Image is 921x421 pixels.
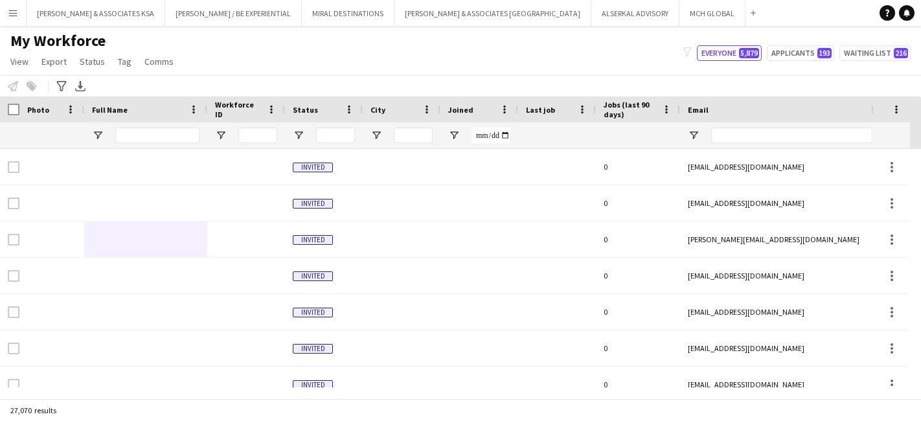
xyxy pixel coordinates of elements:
[591,1,679,26] button: ALSERKAL ADVISORY
[10,56,28,67] span: View
[215,100,262,119] span: Workforce ID
[448,105,473,115] span: Joined
[688,105,709,115] span: Email
[688,130,699,141] button: Open Filter Menu
[767,45,834,61] button: Applicants193
[215,130,227,141] button: Open Filter Menu
[817,48,832,58] span: 193
[238,128,277,143] input: Workforce ID Filter Input
[596,149,680,185] div: 0
[8,379,19,391] input: Row Selection is disabled for this row (unchecked)
[472,128,510,143] input: Joined Filter Input
[293,199,333,209] span: Invited
[596,222,680,257] div: 0
[293,235,333,245] span: Invited
[115,128,199,143] input: Full Name Filter Input
[8,270,19,282] input: Row Selection is disabled for this row (unchecked)
[894,48,908,58] span: 216
[394,1,591,26] button: [PERSON_NAME] & ASSOCIATES [GEOGRAPHIC_DATA]
[526,105,555,115] span: Last job
[596,258,680,293] div: 0
[165,1,302,26] button: [PERSON_NAME] / BE EXPERIENTIAL
[293,344,333,354] span: Invited
[92,130,104,141] button: Open Filter Menu
[80,56,105,67] span: Status
[370,130,382,141] button: Open Filter Menu
[739,48,759,58] span: 5,879
[293,130,304,141] button: Open Filter Menu
[293,380,333,390] span: Invited
[293,163,333,172] span: Invited
[5,53,34,70] a: View
[73,78,88,94] app-action-btn: Export XLSX
[92,105,128,115] span: Full Name
[10,31,106,51] span: My Workforce
[74,53,110,70] a: Status
[27,1,165,26] button: [PERSON_NAME] & ASSOCIATES KSA
[302,1,394,26] button: MIRAL DESTINATIONS
[41,56,67,67] span: Export
[54,78,69,94] app-action-btn: Advanced filters
[8,198,19,209] input: Row Selection is disabled for this row (unchecked)
[679,1,745,26] button: MCH GLOBAL
[596,294,680,330] div: 0
[596,367,680,402] div: 0
[596,330,680,366] div: 0
[839,45,911,61] button: Waiting list216
[293,105,318,115] span: Status
[293,271,333,281] span: Invited
[144,56,174,67] span: Comms
[604,100,657,119] span: Jobs (last 90 days)
[8,343,19,354] input: Row Selection is disabled for this row (unchecked)
[36,53,72,70] a: Export
[139,53,179,70] a: Comms
[118,56,131,67] span: Tag
[394,128,433,143] input: City Filter Input
[697,45,762,61] button: Everyone5,879
[448,130,460,141] button: Open Filter Menu
[596,185,680,221] div: 0
[8,306,19,318] input: Row Selection is disabled for this row (unchecked)
[113,53,137,70] a: Tag
[8,234,19,245] input: Row Selection is disabled for this row (unchecked)
[316,128,355,143] input: Status Filter Input
[370,105,385,115] span: City
[293,308,333,317] span: Invited
[8,161,19,173] input: Row Selection is disabled for this row (unchecked)
[27,105,49,115] span: Photo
